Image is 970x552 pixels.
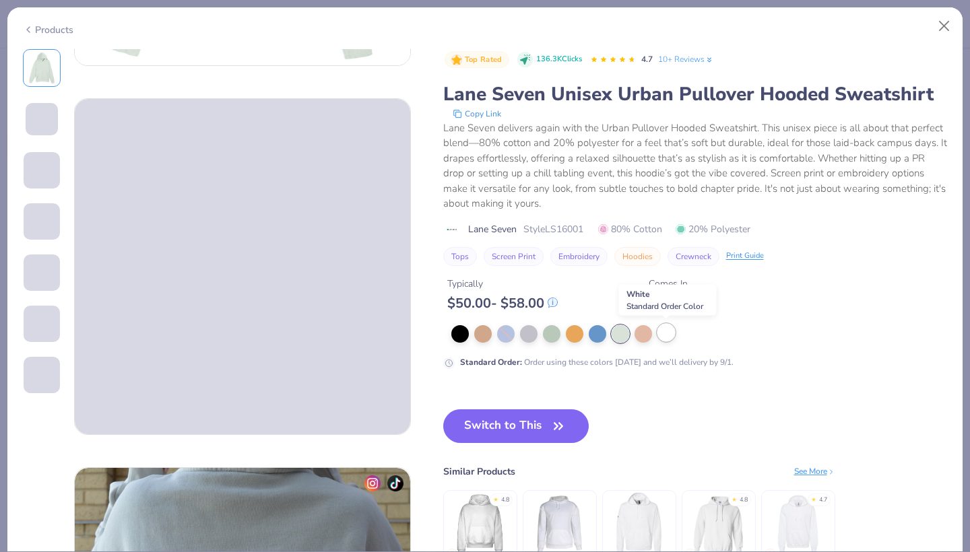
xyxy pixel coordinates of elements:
[550,247,608,266] button: Embroidery
[668,247,719,266] button: Crewneck
[24,291,26,327] img: User generated content
[468,222,517,236] span: Lane Seven
[641,54,653,65] span: 4.7
[447,277,558,291] div: Typically
[445,51,509,69] button: Badge Button
[443,224,461,235] img: brand logo
[932,13,957,39] button: Close
[523,222,583,236] span: Style LS16001
[658,53,714,65] a: 10+ Reviews
[619,285,717,316] div: White
[626,301,703,312] span: Standard Order Color
[614,247,661,266] button: Hoodies
[364,475,381,491] img: insta-icon.png
[726,250,764,262] div: Print Guide
[811,495,816,501] div: ★
[590,49,636,71] div: 4.7 Stars
[740,495,748,505] div: 4.8
[598,222,662,236] span: 80% Cotton
[24,393,26,429] img: User generated content
[460,356,734,368] div: Order using these colors [DATE] and we’ll delivery by 9/1.
[536,54,582,65] span: 136.3K Clicks
[794,465,835,477] div: See More
[501,495,509,505] div: 4.8
[24,188,26,225] img: User generated content
[460,357,522,368] strong: Standard Order :
[449,107,505,120] button: copy to clipboard
[819,495,827,505] div: 4.7
[493,495,498,501] div: ★
[24,240,26,276] img: User generated content
[465,56,503,63] span: Top Rated
[447,295,558,312] div: $ 50.00 - $ 58.00
[443,247,477,266] button: Tops
[24,342,26,378] img: User generated content
[443,464,515,479] div: Similar Products
[443,81,948,107] div: Lane Seven Unisex Urban Pullover Hooded Sweatshirt
[26,52,58,84] img: Front
[676,222,750,236] span: 20% Polyester
[649,277,703,291] div: Comes In
[443,409,589,443] button: Switch to This
[387,475,403,491] img: tiktok-icon.png
[732,495,737,501] div: ★
[23,23,73,37] div: Products
[443,120,948,211] div: Lane Seven delivers again with the Urban Pullover Hooded Sweatshirt. This unisex piece is all abo...
[451,55,462,65] img: Top Rated sort
[484,247,544,266] button: Screen Print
